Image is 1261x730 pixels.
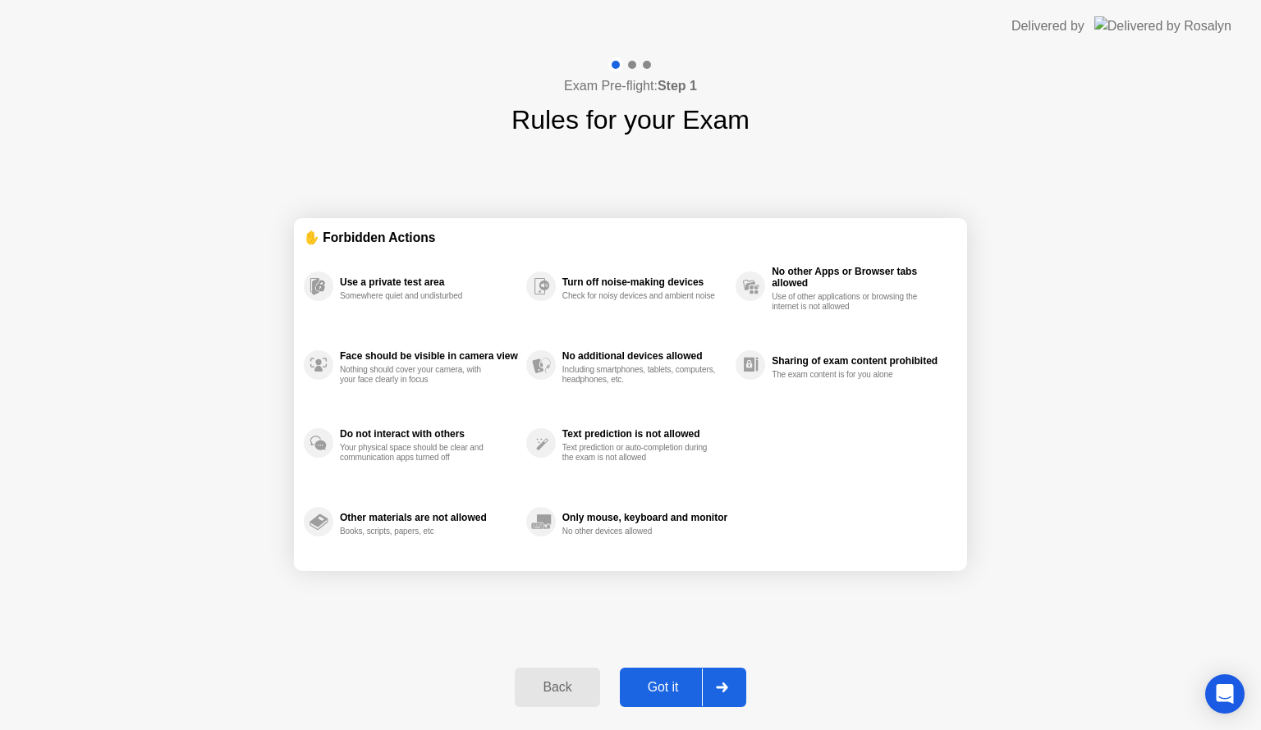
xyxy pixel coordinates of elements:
[340,428,518,440] div: Do not interact with others
[562,527,718,536] div: No other devices allowed
[625,680,702,695] div: Got it
[562,365,718,385] div: Including smartphones, tablets, computers, headphones, etc.
[772,355,949,367] div: Sharing of exam content prohibited
[658,79,697,93] b: Step 1
[340,527,495,536] div: Books, scripts, papers, etc
[1205,674,1245,714] div: Open Intercom Messenger
[1011,16,1084,36] div: Delivered by
[562,291,718,301] div: Check for noisy devices and ambient noise
[564,76,697,96] h4: Exam Pre-flight:
[520,680,594,695] div: Back
[562,428,727,440] div: Text prediction is not allowed
[562,350,727,362] div: No additional devices allowed
[562,443,718,463] div: Text prediction or auto-completion during the exam is not allowed
[1094,16,1231,35] img: Delivered by Rosalyn
[562,276,727,288] div: Turn off noise-making devices
[772,266,949,289] div: No other Apps or Browser tabs allowed
[340,291,495,301] div: Somewhere quiet and undisturbed
[340,350,518,362] div: Face should be visible in camera view
[340,512,518,523] div: Other materials are not allowed
[511,100,750,139] h1: Rules for your Exam
[562,512,727,523] div: Only mouse, keyboard and monitor
[340,276,518,288] div: Use a private test area
[340,443,495,463] div: Your physical space should be clear and communication apps turned off
[340,365,495,385] div: Nothing should cover your camera, with your face clearly in focus
[515,668,599,707] button: Back
[772,292,927,312] div: Use of other applications or browsing the internet is not allowed
[620,668,746,707] button: Got it
[772,370,927,380] div: The exam content is for you alone
[304,228,957,247] div: ✋ Forbidden Actions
